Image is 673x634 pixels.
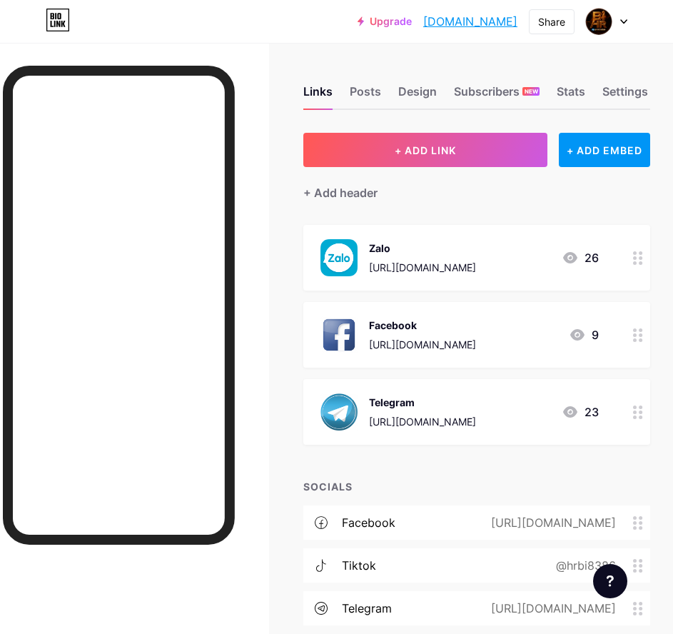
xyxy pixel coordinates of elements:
img: Bảo Quốc Tô [585,8,612,35]
div: Zalo [369,241,476,256]
div: Posts [350,83,381,109]
a: Upgrade [358,16,412,27]
div: 26 [562,249,599,266]
div: Settings [602,83,648,109]
div: Telegram [369,395,476,410]
div: [URL][DOMAIN_NAME] [369,414,476,429]
div: [URL][DOMAIN_NAME] [369,260,476,275]
span: NEW [525,87,538,96]
div: Links [303,83,333,109]
div: Share [538,14,565,29]
span: + ADD LINK [395,144,456,156]
div: SOCIALS [303,479,650,494]
div: Subscribers [454,83,540,109]
div: [URL][DOMAIN_NAME] [468,514,633,531]
div: + ADD EMBED [559,133,650,167]
a: [DOMAIN_NAME] [423,13,517,30]
div: + Add header [303,184,378,201]
div: Design [398,83,437,109]
div: tiktok [342,557,376,574]
div: @hrbi8386 [533,557,633,574]
div: telegram [342,600,392,617]
div: [URL][DOMAIN_NAME] [369,337,476,352]
div: facebook [342,514,395,531]
img: Zalo [320,239,358,276]
button: + ADD LINK [303,133,547,167]
div: [URL][DOMAIN_NAME] [468,600,633,617]
img: Telegram [320,393,358,431]
div: 9 [569,326,599,343]
div: 23 [562,403,599,421]
div: Stats [557,83,585,109]
div: Facebook [369,318,476,333]
img: Facebook [320,316,358,353]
